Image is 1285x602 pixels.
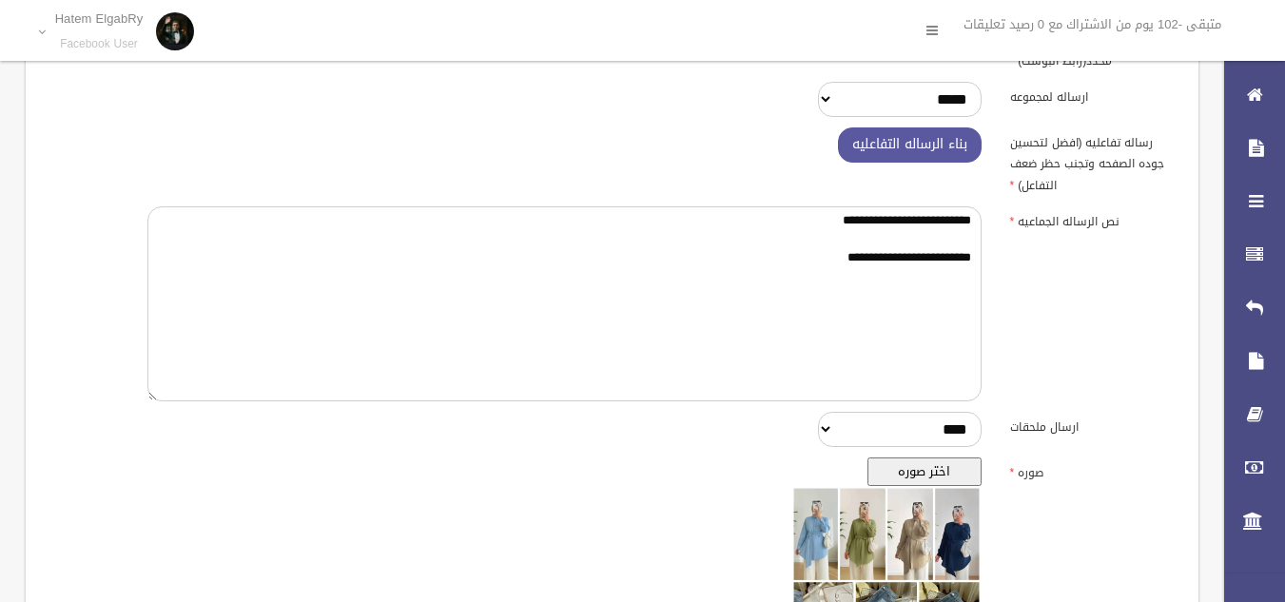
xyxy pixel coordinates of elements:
small: Facebook User [55,37,144,51]
label: ارساله لمجموعه [996,82,1188,108]
label: صوره [996,457,1188,484]
button: بناء الرساله التفاعليه [838,127,982,163]
p: Hatem ElgabRy [55,11,144,26]
label: نص الرساله الجماعيه [996,206,1188,233]
button: اختر صوره [867,457,982,486]
label: رساله تفاعليه (افضل لتحسين جوده الصفحه وتجنب حظر ضعف التفاعل) [996,127,1188,196]
label: ارسال ملحقات [996,412,1188,438]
